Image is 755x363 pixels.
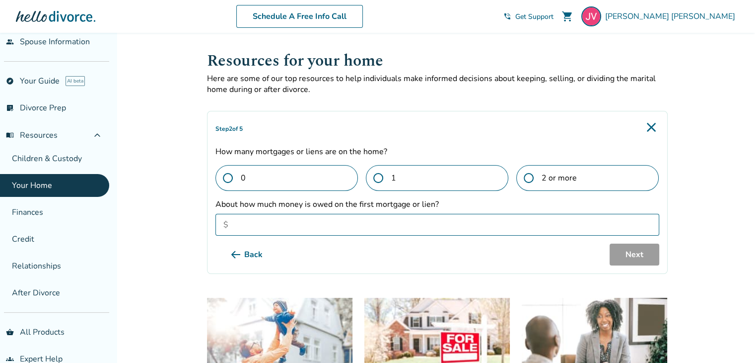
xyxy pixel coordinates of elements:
[6,328,14,336] span: shopping_basket
[236,5,363,28] a: Schedule A Free Info Call
[643,119,659,135] img: Close
[215,123,243,135] span: Step 2 of 5
[581,6,601,26] img: JV Varon
[503,12,511,20] span: phone_in_talk
[515,12,553,21] span: Get Support
[6,355,14,363] span: groups
[207,49,668,73] h1: Resources for your home
[516,165,659,191] label: 2 or more
[6,77,14,85] span: explore
[91,129,103,141] span: expand_less
[215,244,278,266] button: Back
[215,199,659,210] label: About how much money is owed on the first mortgage or lien?
[66,76,85,86] span: AI beta
[6,104,14,112] span: list_alt_check
[6,130,58,141] span: Resources
[215,146,659,157] label: How many mortgages or liens are on the home?
[6,131,14,139] span: menu_book
[215,165,358,191] label: 0
[705,315,755,363] iframe: Chat Widget
[207,73,668,95] p: Here are some of our top resources to help individuals make informed decisions about keeping, sel...
[610,244,659,266] button: Next
[6,38,14,46] span: people
[366,165,508,191] label: 1
[605,11,739,22] span: [PERSON_NAME] [PERSON_NAME]
[561,10,573,22] span: shopping_cart
[503,12,553,21] a: phone_in_talkGet Support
